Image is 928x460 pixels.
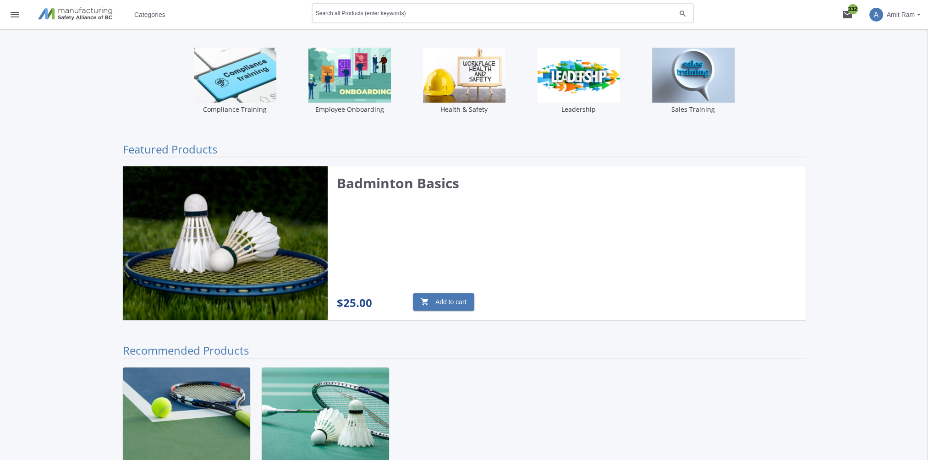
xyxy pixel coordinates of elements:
p: Leadership [533,103,625,114]
span: Categories [134,6,165,23]
mat-icon: menu [9,9,20,20]
img: productPicture_a.png [123,166,328,320]
h3: Badminton Basics [337,175,796,191]
p: Compliance Training [189,103,281,114]
img: catalogIcon.png [194,48,276,103]
img: catalogIcon.png [538,48,620,103]
p: Employee Onboarding [304,103,395,114]
img: catalogIcon.png [423,48,505,103]
span: Add to cart [421,294,467,310]
div: $25.00 [337,295,372,311]
img: catalogIcon.png [308,48,391,103]
mat-icon: mail [842,9,853,20]
img: catalogIcon.png [652,48,735,103]
h2: Featured Products [123,142,806,157]
span: A [869,8,883,22]
img: logo.png [29,2,124,27]
p: Health & Safety [418,103,510,114]
h2: Recommended Products [123,343,806,358]
p: Sales Training [648,103,739,114]
span: Amit Ram [887,6,915,23]
button: Add to cart [413,293,474,311]
mat-icon: search [677,9,688,18]
mat-icon: shopping_cart [421,294,429,310]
